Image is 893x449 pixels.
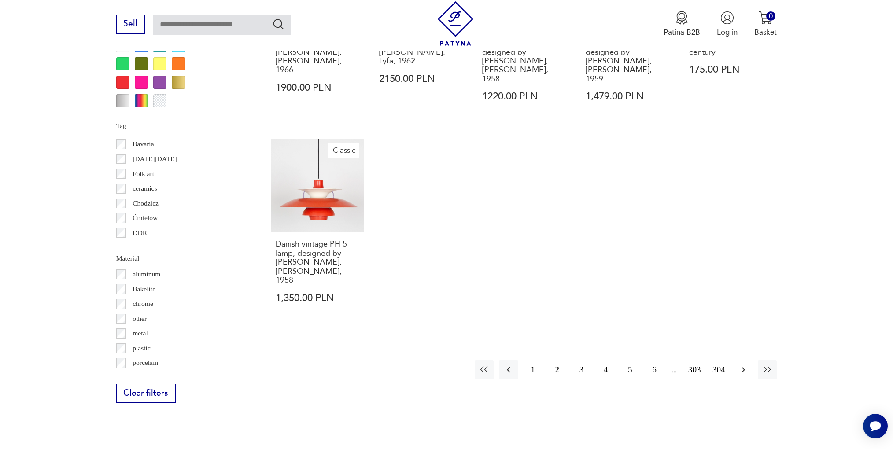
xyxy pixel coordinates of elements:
font: 3 [579,365,584,374]
button: 304 [709,360,728,379]
img: User icon [720,11,734,25]
font: 2150.00 PLN [379,72,435,85]
iframe: Smartsupp widget button [863,414,888,438]
font: 2 [555,365,559,374]
button: 2 [548,360,567,379]
button: Sell [116,15,145,34]
button: Log in [717,11,738,37]
font: chrome [133,300,153,307]
font: 6 [652,365,657,374]
img: Cart icon [759,11,772,25]
font: Basket [754,27,777,37]
button: 4 [596,360,615,379]
a: Sell [116,21,145,28]
button: 5 [620,360,639,379]
font: Ćmielów [133,214,158,221]
font: ceramics [133,184,157,192]
font: 1 [531,365,535,374]
font: porcelain [133,359,158,366]
font: Sell [123,18,137,29]
font: metal [133,329,148,337]
font: 1220.00 PLN [482,90,538,103]
font: Folk art [133,170,154,177]
font: plastic [133,344,151,352]
button: 0Basket [754,11,777,37]
font: 5 [628,365,632,374]
button: Search [272,18,285,30]
button: 303 [685,360,704,379]
button: 3 [572,360,591,379]
img: Medal icon [675,11,689,25]
font: 1900.00 PLN [276,81,332,94]
img: Patina - vintage furniture and decorations store [433,1,478,46]
font: Danish vintage PH 4/3 lamp, designed by [PERSON_NAME], [PERSON_NAME], 1966 [276,29,354,76]
font: Danish vintage AJ Royal 500 lamp, designed by [PERSON_NAME], [PERSON_NAME], 1959 [586,29,652,85]
font: 0 [769,11,773,21]
font: Danish vintage PH 5 lamp, designed by [PERSON_NAME], [PERSON_NAME], 1958 [276,239,347,286]
font: [DATE][DATE] [133,155,177,162]
font: 1,350.00 PLN [276,291,334,305]
font: 1,479.00 PLN [586,90,644,103]
font: Material [116,254,140,262]
font: DDR [133,229,147,236]
a: Medal iconPatina B2B [664,11,700,37]
button: Clear filters [116,384,176,403]
font: Clear filters [123,387,168,399]
font: 304 [712,365,725,374]
font: Log in [717,27,738,37]
font: aluminum [133,270,160,278]
font: Patina B2B [664,27,700,37]
font: 175.00 PLN [689,63,740,76]
font: Tag [116,122,126,129]
font: 303 [688,365,701,374]
a: ClassicDanish vintage PH 5 lamp, designed by Poul Henningsen, Louis Poulsen, 1958Danish vintage P... [271,139,364,324]
button: Patina B2B [664,11,700,37]
font: Chodziez [133,199,159,207]
button: 1 [524,360,542,379]
font: other [133,315,147,322]
font: Bavaria [133,140,154,147]
font: 4 [604,365,608,374]
font: Bakelite [133,285,155,293]
font: Danish vintage Mandalay lamp, designed by [PERSON_NAME], [PERSON_NAME], 1958 [482,29,548,85]
button: 6 [645,360,664,379]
